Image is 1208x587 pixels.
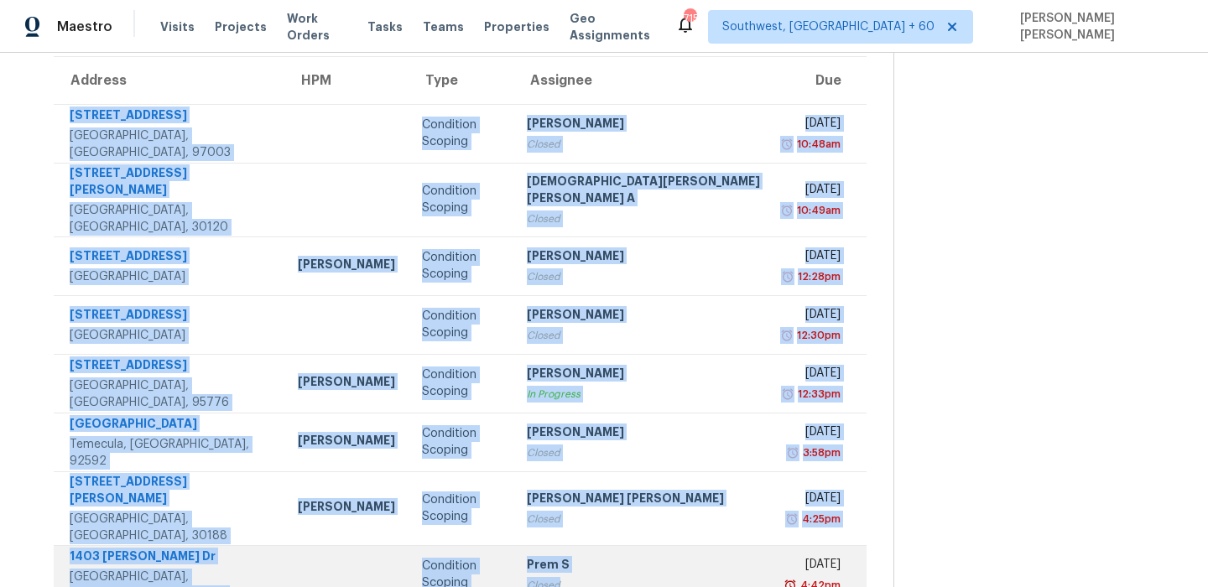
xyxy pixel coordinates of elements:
[794,327,841,344] div: 12:30pm
[70,202,271,236] div: [GEOGRAPHIC_DATA], [GEOGRAPHIC_DATA], 30120
[484,18,549,35] span: Properties
[1013,10,1183,44] span: [PERSON_NAME] [PERSON_NAME]
[215,18,267,35] span: Projects
[527,511,761,527] div: Closed
[422,425,500,459] div: Condition Scoping
[794,136,841,153] div: 10:48am
[527,268,761,285] div: Closed
[794,268,841,285] div: 12:28pm
[527,365,761,386] div: [PERSON_NAME]
[70,127,271,161] div: [GEOGRAPHIC_DATA], [GEOGRAPHIC_DATA], 97003
[785,511,799,527] img: Overdue Alarm Icon
[684,10,695,27] div: 715
[70,548,271,569] div: 1403 [PERSON_NAME] Dr
[70,106,271,127] div: [STREET_ADDRESS]
[527,444,761,461] div: Closed
[70,436,271,470] div: Temecula, [GEOGRAPHIC_DATA], 92592
[70,415,271,436] div: [GEOGRAPHIC_DATA]
[298,373,395,394] div: [PERSON_NAME]
[70,327,271,344] div: [GEOGRAPHIC_DATA]
[787,556,841,577] div: [DATE]
[527,115,761,136] div: [PERSON_NAME]
[527,327,761,344] div: Closed
[54,57,284,104] th: Address
[422,249,500,283] div: Condition Scoping
[284,57,409,104] th: HPM
[287,10,347,44] span: Work Orders
[513,57,774,104] th: Assignee
[787,115,841,136] div: [DATE]
[70,247,271,268] div: [STREET_ADDRESS]
[422,366,500,400] div: Condition Scoping
[787,247,841,268] div: [DATE]
[787,490,841,511] div: [DATE]
[787,423,841,444] div: [DATE]
[781,386,794,403] img: Overdue Alarm Icon
[527,490,761,511] div: [PERSON_NAME] [PERSON_NAME]
[781,268,794,285] img: Overdue Alarm Icon
[422,308,500,341] div: Condition Scoping
[422,117,500,150] div: Condition Scoping
[298,256,395,277] div: [PERSON_NAME]
[527,210,761,227] div: Closed
[527,247,761,268] div: [PERSON_NAME]
[787,181,841,202] div: [DATE]
[422,491,500,525] div: Condition Scoping
[70,377,271,411] div: [GEOGRAPHIC_DATA], [GEOGRAPHIC_DATA], 95776
[70,164,271,202] div: [STREET_ADDRESS][PERSON_NAME]
[527,136,761,153] div: Closed
[794,386,841,403] div: 12:33pm
[780,202,794,219] img: Overdue Alarm Icon
[787,306,841,327] div: [DATE]
[70,356,271,377] div: [STREET_ADDRESS]
[780,136,794,153] img: Overdue Alarm Icon
[787,365,841,386] div: [DATE]
[423,18,464,35] span: Teams
[70,511,271,544] div: [GEOGRAPHIC_DATA], [GEOGRAPHIC_DATA], 30188
[57,18,112,35] span: Maestro
[70,268,271,285] div: [GEOGRAPHIC_DATA]
[786,444,799,461] img: Overdue Alarm Icon
[298,432,395,453] div: [PERSON_NAME]
[527,386,761,403] div: In Progress
[298,498,395,519] div: [PERSON_NAME]
[70,473,271,511] div: [STREET_ADDRESS][PERSON_NAME]
[70,306,271,327] div: [STREET_ADDRESS]
[794,202,841,219] div: 10:49am
[527,173,761,210] div: [DEMOGRAPHIC_DATA][PERSON_NAME] [PERSON_NAME] A
[799,444,841,461] div: 3:58pm
[422,183,500,216] div: Condition Scoping
[409,57,513,104] th: Type
[773,57,867,104] th: Due
[527,423,761,444] div: [PERSON_NAME]
[367,21,403,33] span: Tasks
[570,10,656,44] span: Geo Assignments
[722,18,935,35] span: Southwest, [GEOGRAPHIC_DATA] + 60
[160,18,195,35] span: Visits
[527,556,761,577] div: Prem S
[780,327,794,344] img: Overdue Alarm Icon
[527,306,761,327] div: [PERSON_NAME]
[799,511,841,527] div: 4:25pm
